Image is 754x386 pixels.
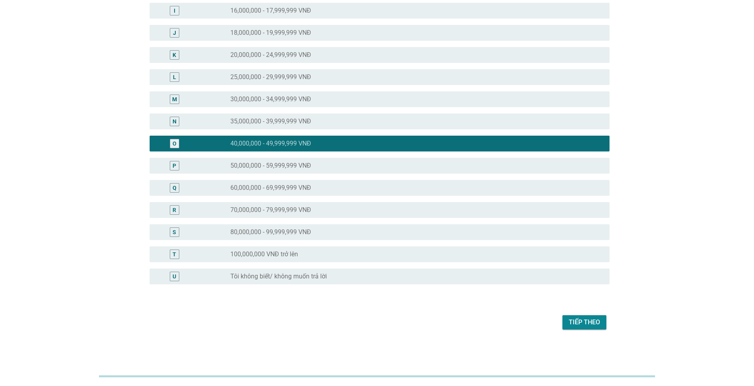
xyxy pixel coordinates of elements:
[173,228,176,236] div: S
[174,6,175,15] div: I
[230,184,311,192] label: 60,000,000 - 69,999,999 VNĐ
[230,206,311,214] label: 70,000,000 - 79,999,999 VNĐ
[173,117,177,125] div: N
[173,206,176,214] div: R
[230,95,311,103] label: 30,000,000 - 34,999,999 VNĐ
[173,28,176,37] div: J
[230,51,311,59] label: 20,000,000 - 24,999,999 VNĐ
[230,272,327,280] label: Tôi không biết/ không muốn trả lời
[230,140,311,148] label: 40,000,000 - 49,999,999 VNĐ
[173,73,176,81] div: L
[173,51,176,59] div: K
[230,73,311,81] label: 25,000,000 - 29,999,999 VNĐ
[230,7,311,15] label: 16,000,000 - 17,999,999 VNĐ
[173,139,177,148] div: O
[172,95,177,103] div: M
[230,162,311,170] label: 50,000,000 - 59,999,999 VNĐ
[562,315,606,329] button: Tiếp theo
[173,184,177,192] div: Q
[230,228,311,236] label: 80,000,000 - 99,999,999 VNĐ
[230,117,311,125] label: 35,000,000 - 39,999,999 VNĐ
[230,29,311,37] label: 18,000,000 - 19,999,999 VNĐ
[173,272,176,280] div: U
[173,161,176,170] div: P
[569,318,600,327] div: Tiếp theo
[173,250,176,258] div: T
[230,250,298,258] label: 100,000,000 VNĐ trở lên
